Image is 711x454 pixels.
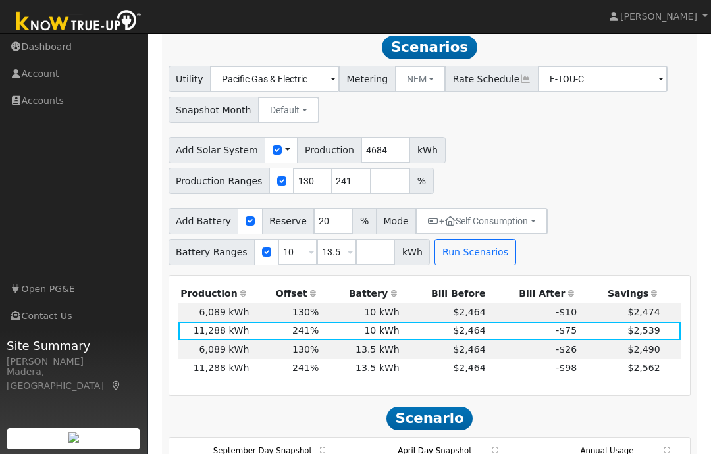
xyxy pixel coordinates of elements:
[453,325,485,336] span: $2,464
[453,363,485,373] span: $2,464
[262,208,315,234] span: Reserve
[321,322,402,340] td: 10 kWh
[339,66,396,92] span: Metering
[210,66,340,92] input: Select a Utility
[402,285,488,303] th: Bill Before
[178,322,251,340] td: 11,288 kWh
[434,239,515,265] button: Run Scenarios
[169,239,255,265] span: Battery Ranges
[453,307,485,317] span: $2,464
[7,337,141,355] span: Site Summary
[620,11,697,22] span: [PERSON_NAME]
[292,363,319,373] span: 241%
[492,447,498,453] text: 
[169,208,239,234] span: Add Battery
[178,359,251,377] td: 11,288 kWh
[258,97,319,123] button: Default
[556,344,577,355] span: -$26
[445,66,539,92] span: Rate Schedule
[321,340,402,359] td: 13.5 kWh
[178,303,251,322] td: 6,089 kWh
[664,447,670,453] text: 
[7,365,141,393] div: Madera, [GEOGRAPHIC_DATA]
[627,325,660,336] span: $2,539
[320,447,325,453] text: 
[376,208,416,234] span: Mode
[251,285,321,303] th: Offset
[169,66,211,92] span: Utility
[395,66,446,92] button: NEM
[297,137,361,163] span: Production
[352,208,376,234] span: %
[292,307,319,317] span: 130%
[382,36,477,59] span: Scenarios
[556,325,577,336] span: -$75
[169,168,270,194] span: Production Ranges
[488,285,579,303] th: Bill After
[409,168,433,194] span: %
[321,359,402,377] td: 13.5 kWh
[292,325,319,336] span: 241%
[68,432,79,443] img: retrieve
[608,288,648,299] span: Savings
[178,285,251,303] th: Production
[627,307,660,317] span: $2,474
[169,137,266,163] span: Add Solar System
[627,344,660,355] span: $2,490
[178,340,251,359] td: 6,089 kWh
[7,355,141,368] div: [PERSON_NAME]
[292,344,319,355] span: 130%
[386,407,473,430] span: Scenario
[556,363,577,373] span: -$98
[321,285,402,303] th: Battery
[169,97,259,123] span: Snapshot Month
[111,380,122,391] a: Map
[409,137,445,163] span: kWh
[453,344,485,355] span: $2,464
[394,239,430,265] span: kWh
[321,303,402,322] td: 10 kWh
[627,363,660,373] span: $2,562
[10,7,148,37] img: Know True-Up
[415,208,548,234] button: +Self Consumption
[556,307,577,317] span: -$10
[538,66,668,92] input: Select a Rate Schedule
